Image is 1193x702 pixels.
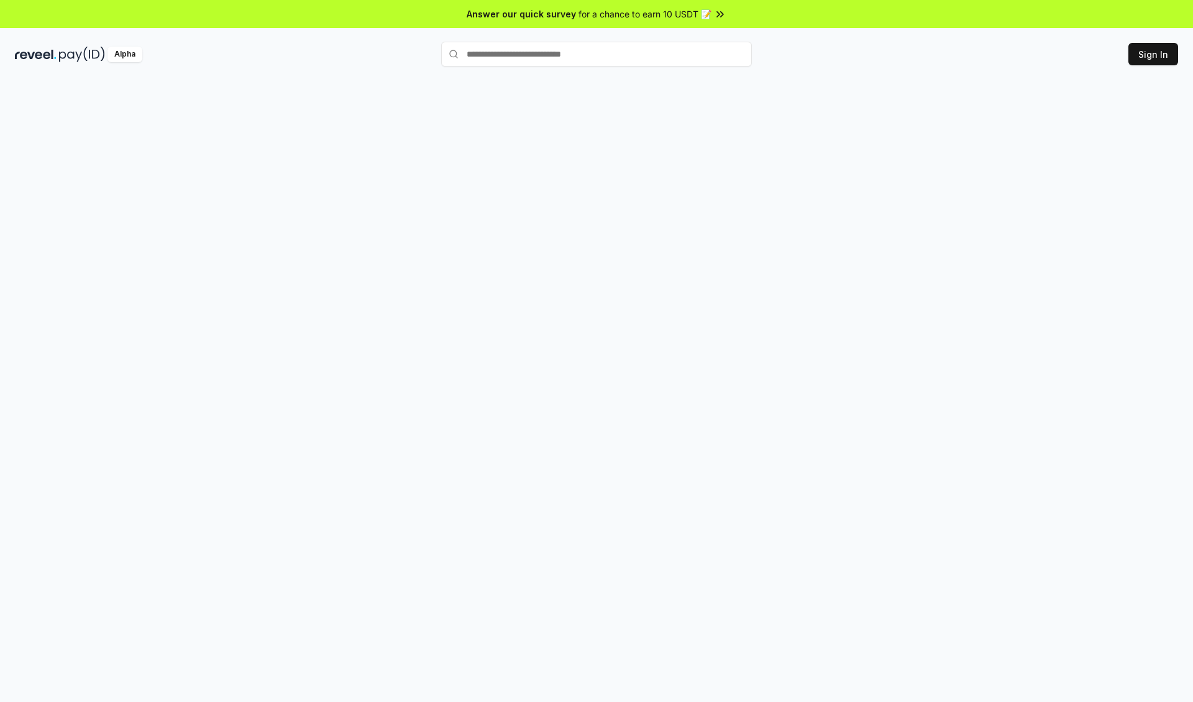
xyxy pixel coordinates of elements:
img: pay_id [59,47,105,62]
div: Alpha [107,47,142,62]
span: for a chance to earn 10 USDT 📝 [578,7,711,21]
button: Sign In [1128,43,1178,65]
img: reveel_dark [15,47,57,62]
span: Answer our quick survey [467,7,576,21]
